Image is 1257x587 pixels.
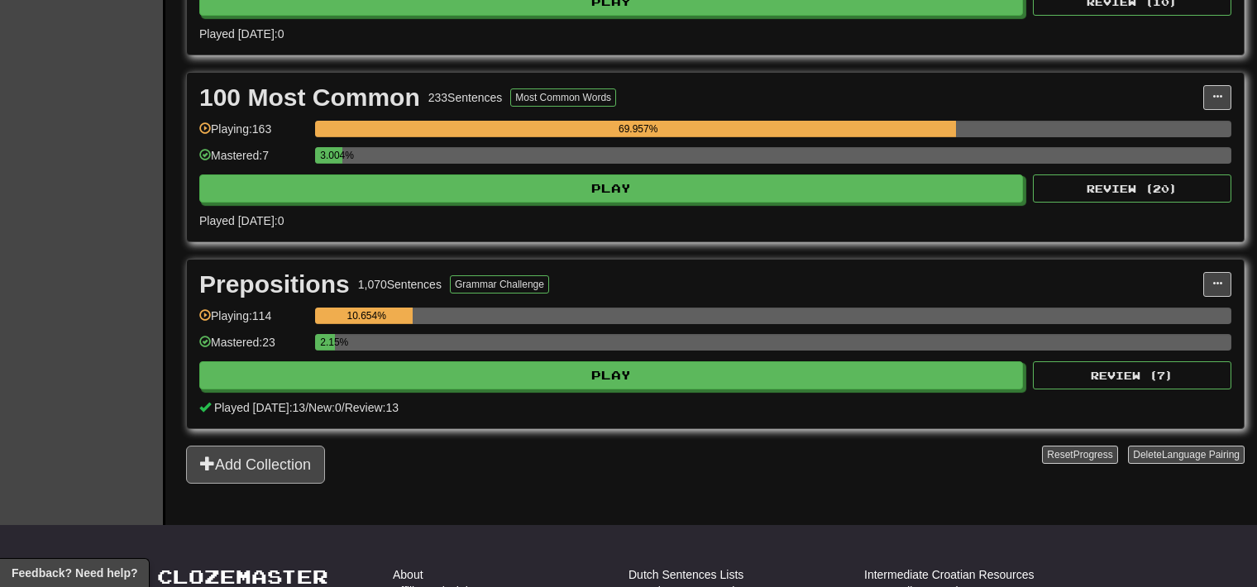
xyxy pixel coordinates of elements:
span: / [305,401,308,414]
button: Review (20) [1033,174,1231,203]
button: Grammar Challenge [450,275,549,293]
span: Played [DATE]: 0 [199,27,284,41]
button: Play [199,361,1023,389]
span: Review: 13 [345,401,399,414]
button: ResetProgress [1042,446,1117,464]
button: Add Collection [186,446,325,484]
button: Most Common Words [510,88,616,107]
a: Intermediate Croatian Resources [864,566,1034,583]
span: / [342,401,345,414]
a: About [393,566,423,583]
div: 233 Sentences [428,89,503,106]
button: DeleteLanguage Pairing [1128,446,1245,464]
button: Review (7) [1033,361,1231,389]
span: Played [DATE]: 0 [199,214,284,227]
span: Progress [1073,449,1113,461]
div: 1,070 Sentences [358,276,442,293]
span: Open feedback widget [12,565,137,581]
div: Mastered: 23 [199,334,307,361]
div: Playing: 163 [199,121,307,148]
a: Clozemaster [157,566,328,587]
div: 100 Most Common [199,85,420,110]
div: Prepositions [199,272,350,297]
div: 69.957% [320,121,956,137]
a: Dutch Sentences Lists [628,566,743,583]
span: New: 0 [308,401,342,414]
span: Language Pairing [1162,449,1240,461]
div: 10.654% [320,308,413,324]
button: Play [199,174,1023,203]
div: 3.004% [320,147,342,164]
div: Playing: 114 [199,308,307,335]
span: Played [DATE]: 13 [214,401,305,414]
div: 2.15% [320,334,335,351]
div: Mastered: 7 [199,147,307,174]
